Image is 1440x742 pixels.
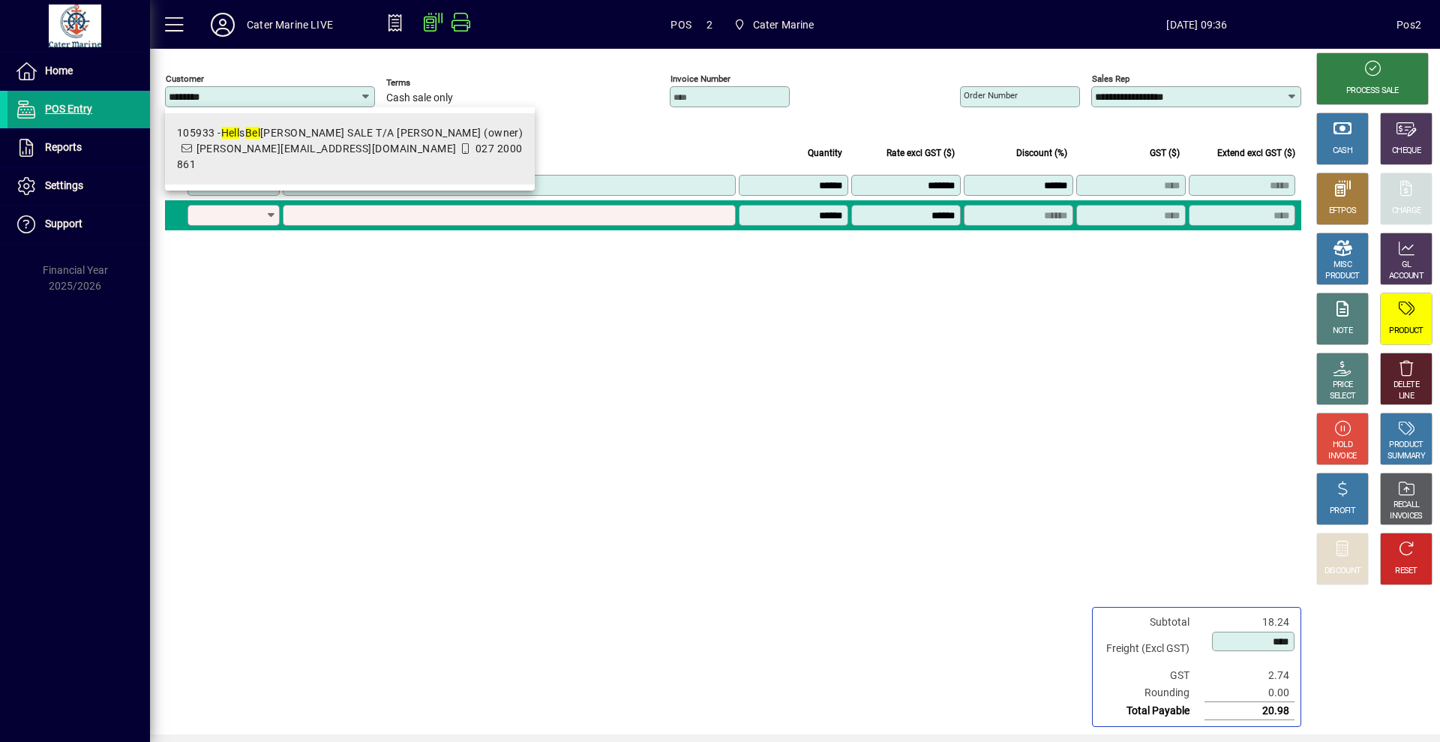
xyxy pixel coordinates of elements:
[45,65,73,77] span: Home
[1393,380,1419,391] div: DELETE
[1204,684,1294,702] td: 0.00
[177,125,523,141] div: 105933 - s [PERSON_NAME] SALE T/A [PERSON_NAME] (owner)
[1346,86,1399,97] div: PROCESS SALE
[386,92,453,104] span: Cash sale only
[386,78,476,88] span: Terms
[1330,506,1355,517] div: PROFIT
[45,179,83,191] span: Settings
[245,127,260,139] em: Bel
[1204,667,1294,684] td: 2.74
[1402,260,1411,271] div: GL
[670,13,691,37] span: POS
[1390,511,1422,522] div: INVOICES
[1099,702,1204,720] td: Total Payable
[1395,566,1417,577] div: RESET
[1217,145,1295,161] span: Extend excl GST ($)
[886,145,955,161] span: Rate excl GST ($)
[1392,206,1421,217] div: CHARGE
[1389,440,1423,451] div: PRODUCT
[753,13,814,37] span: Cater Marine
[1324,566,1360,577] div: DISCOUNT
[964,90,1018,101] mat-label: Order number
[247,13,333,37] div: Cater Marine LIVE
[165,113,535,185] mat-option: 105933 - Hells Bells CASH SALE T/A John Kensington (owner)
[199,11,247,38] button: Profile
[1092,74,1129,84] mat-label: Sales rep
[1387,451,1425,462] div: SUMMARY
[1333,440,1352,451] div: HOLD
[1204,702,1294,720] td: 20.98
[727,11,820,38] span: Cater Marine
[1392,146,1420,157] div: CHEQUE
[1330,391,1356,402] div: SELECT
[1396,13,1421,37] div: Pos2
[1389,326,1423,337] div: PRODUCT
[997,13,1397,37] span: [DATE] 09:36
[45,218,82,230] span: Support
[7,53,150,90] a: Home
[1329,206,1357,217] div: EFTPOS
[1333,260,1351,271] div: MISC
[7,206,150,243] a: Support
[196,143,457,155] span: [PERSON_NAME][EMAIL_ADDRESS][DOMAIN_NAME]
[1325,271,1359,282] div: PRODUCT
[1150,145,1180,161] span: GST ($)
[7,129,150,167] a: Reports
[1333,380,1353,391] div: PRICE
[1389,271,1423,282] div: ACCOUNT
[808,145,842,161] span: Quantity
[1393,500,1420,511] div: RECALL
[1016,145,1067,161] span: Discount (%)
[166,74,204,84] mat-label: Customer
[45,103,92,115] span: POS Entry
[706,13,712,37] span: 2
[1333,146,1352,157] div: CASH
[1204,614,1294,631] td: 18.24
[1328,451,1356,462] div: INVOICE
[7,167,150,205] a: Settings
[221,127,240,139] em: Hell
[1099,684,1204,702] td: Rounding
[1099,614,1204,631] td: Subtotal
[45,141,82,153] span: Reports
[670,74,730,84] mat-label: Invoice number
[1099,667,1204,684] td: GST
[1099,631,1204,667] td: Freight (Excl GST)
[1399,391,1414,402] div: LINE
[1333,326,1352,337] div: NOTE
